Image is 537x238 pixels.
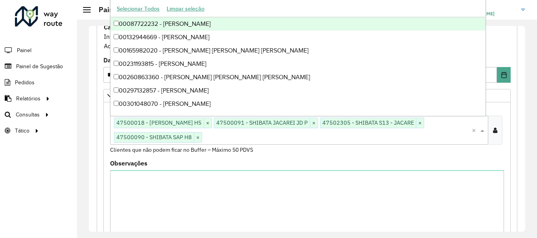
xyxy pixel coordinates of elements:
[110,17,486,31] div: 00087722232 - [PERSON_NAME]
[320,118,416,127] span: 47502305 - SHIBATA S13 - JACARE
[16,111,40,119] span: Consultas
[310,118,318,128] span: ×
[110,44,486,57] div: 00165982020 - [PERSON_NAME] [PERSON_NAME] [PERSON_NAME]
[110,111,486,124] div: 00313673802 - [PERSON_NAME] DA [PERSON_NAME]
[110,71,486,84] div: 00260863360 - [PERSON_NAME] [PERSON_NAME] [PERSON_NAME]
[456,2,515,10] h3: LUCIENY
[110,97,486,111] div: 00301048070 - [PERSON_NAME]
[163,3,208,15] button: Limpar seleção
[15,127,29,135] span: Tático
[472,125,478,135] span: Clear all
[103,89,511,102] a: Priorizar Cliente - Não podem ficar no buffer
[110,57,486,71] div: 00231193815 - [PERSON_NAME]
[110,84,486,97] div: 00297132857 - [PERSON_NAME]
[194,133,202,142] span: ×
[16,94,40,103] span: Relatórios
[416,118,424,128] span: ×
[110,146,253,153] small: Clientes que não podem ficar no Buffer – Máximo 50 PDVS
[497,67,511,83] button: Choose Date
[104,23,234,31] strong: Cadastro Painel de sugestão de roteirização:
[113,3,163,15] button: Selecionar Todos
[204,118,211,128] span: ×
[91,5,211,14] h2: Painel de Sugestão - Criar registro
[103,22,511,51] div: Informe a data de inicio, fim e preencha corretamente os campos abaixo. Ao final, você irá pré-vi...
[17,46,31,55] span: Painel
[214,118,310,127] span: 47500091 - SHIBATA JACAREI JD P
[16,62,63,71] span: Painel de Sugestão
[114,133,194,142] span: 47500090 - SHIBATA SAP H8
[110,31,486,44] div: 00132944669 - [PERSON_NAME]
[103,55,175,65] label: Data de Vigência Inicial
[456,10,515,17] span: [PERSON_NAME]
[15,78,35,87] span: Pedidos
[114,118,204,127] span: 47500018 - [PERSON_NAME] H5
[110,158,147,168] label: Observações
